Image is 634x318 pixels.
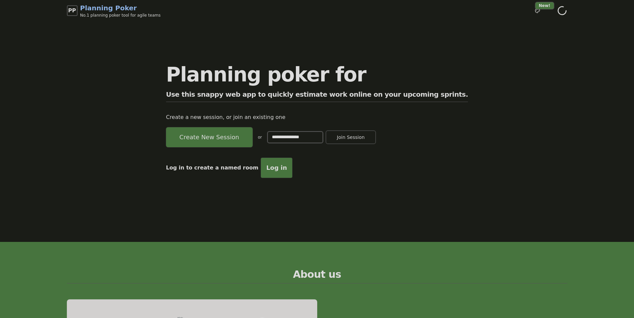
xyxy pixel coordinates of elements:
span: Log in [266,163,287,172]
h1: Planning poker for [166,64,468,84]
h2: Use this snappy web app to quickly estimate work online on your upcoming sprints. [166,90,468,102]
button: Log in [261,158,292,178]
a: PPPlanning PokerNo.1 planning poker tool for agile teams [67,3,161,18]
p: Log in to create a named room [166,163,259,172]
span: or [258,135,262,140]
span: Planning Poker [80,3,161,13]
span: No.1 planning poker tool for agile teams [80,13,161,18]
div: New! [535,2,554,9]
button: New! [531,5,543,17]
button: Create New Session [166,127,253,147]
span: PP [68,7,76,15]
button: Join Session [326,131,376,144]
h2: About us [67,268,567,283]
p: Create a new session, or join an existing one [166,113,468,122]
